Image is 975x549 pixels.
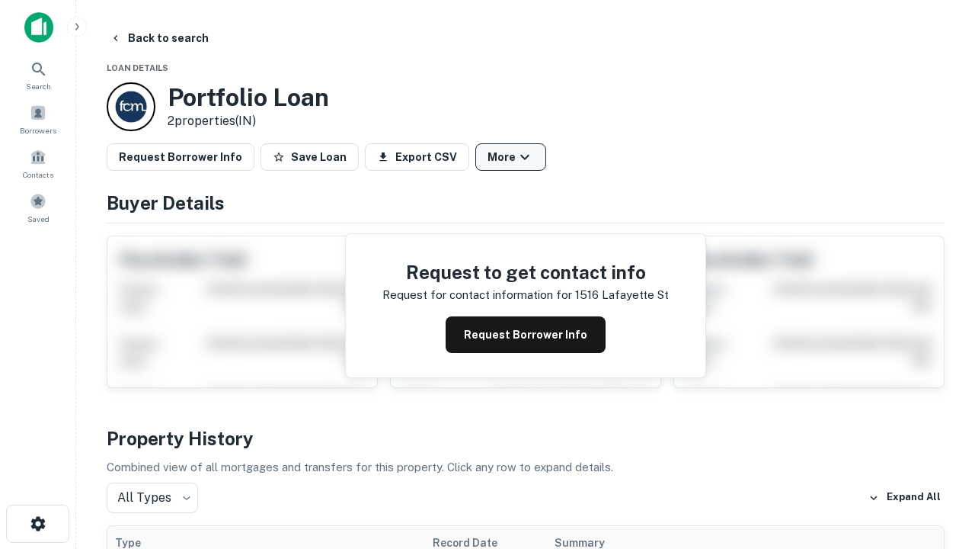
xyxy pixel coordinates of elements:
p: 2 properties (IN) [168,112,329,130]
span: Borrowers [20,124,56,136]
button: Request Borrower Info [107,143,254,171]
button: Expand All [865,486,945,509]
a: Borrowers [5,98,72,140]
span: Contacts [23,169,53,181]
p: Request for contact information for [382,286,572,304]
span: Loan Details [107,63,168,72]
button: Back to search [104,24,215,52]
h4: Request to get contact info [382,258,669,286]
a: Contacts [5,143,72,184]
span: Search [26,80,51,92]
div: All Types [107,483,198,513]
button: Save Loan [261,143,359,171]
h3: Portfolio Loan [168,83,329,112]
a: Search [5,54,72,95]
h4: Property History [107,425,945,452]
span: Saved [27,213,50,225]
iframe: Chat Widget [899,378,975,451]
button: More [475,143,546,171]
p: 1516 lafayette st [575,286,669,304]
p: Combined view of all mortgages and transfers for this property. Click any row to expand details. [107,458,945,477]
button: Request Borrower Info [446,316,606,353]
img: capitalize-icon.png [24,12,53,43]
button: Export CSV [365,143,469,171]
h4: Buyer Details [107,189,945,217]
a: Saved [5,187,72,228]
